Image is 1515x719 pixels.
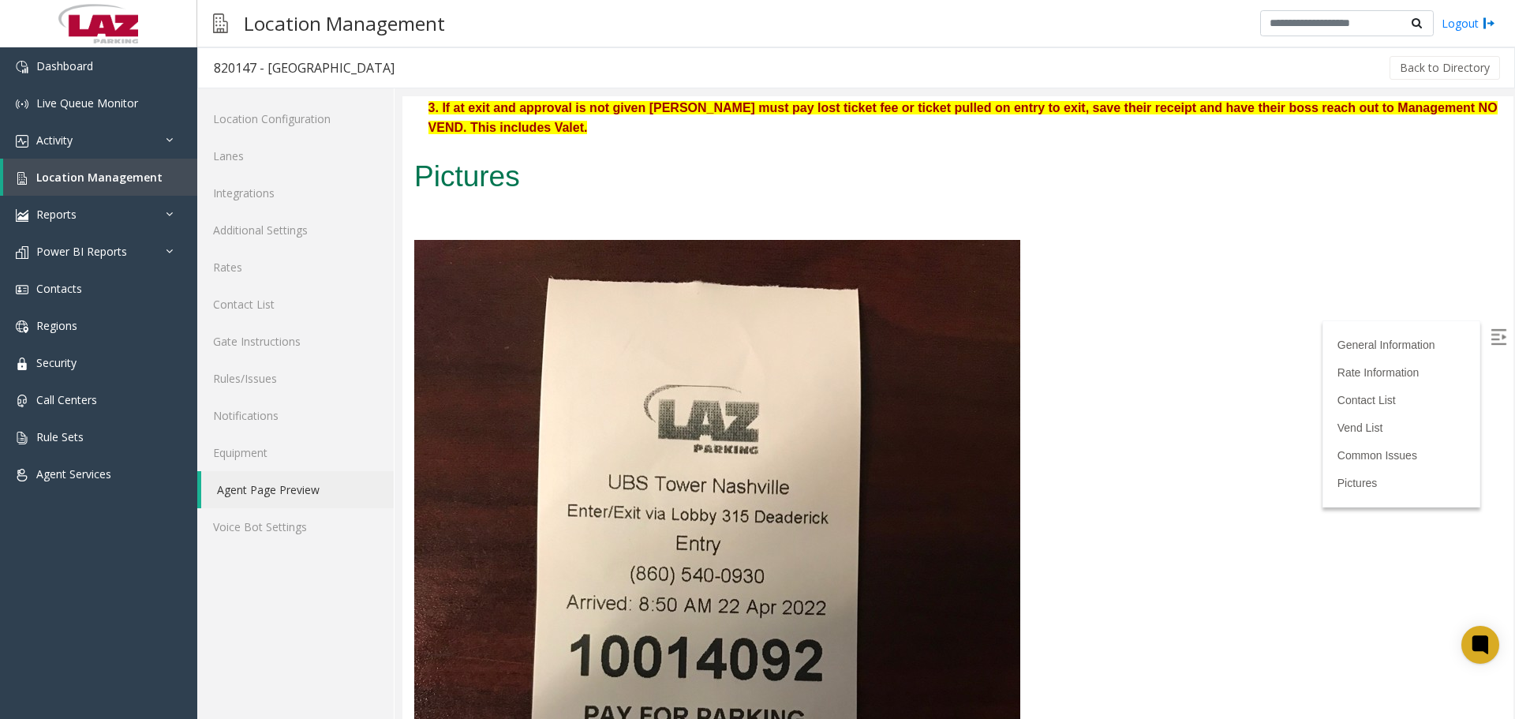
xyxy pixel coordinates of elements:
[36,244,127,259] span: Power BI Reports
[236,4,453,43] h3: Location Management
[16,395,28,407] img: 'icon'
[935,380,975,393] a: Pictures
[197,286,394,323] a: Contact List
[197,508,394,545] a: Voice Bot Settings
[16,432,28,444] img: 'icon'
[1442,15,1495,32] a: Logout
[16,209,28,222] img: 'icon'
[36,58,93,73] span: Dashboard
[197,174,394,212] a: Integrations
[36,95,138,110] span: Live Queue Monitor
[36,466,111,481] span: Agent Services
[16,172,28,185] img: 'icon'
[213,4,228,43] img: pageIcon
[16,320,28,333] img: 'icon'
[197,249,394,286] a: Rates
[1088,233,1104,249] img: Open/Close Sidebar Menu
[12,60,1099,101] h2: Pictures
[36,318,77,333] span: Regions
[935,270,1017,283] a: Rate Information
[36,170,163,185] span: Location Management
[36,392,97,407] span: Call Centers
[201,471,394,508] a: Agent Page Preview
[36,207,77,222] span: Reports
[197,360,394,397] a: Rules/Issues
[16,98,28,110] img: 'icon'
[16,246,28,259] img: 'icon'
[3,159,197,196] a: Location Management
[36,281,82,296] span: Contacts
[36,133,73,148] span: Activity
[36,355,77,370] span: Security
[197,434,394,471] a: Equipment
[197,212,394,249] a: Additional Settings
[16,358,28,370] img: 'icon'
[16,283,28,296] img: 'icon'
[16,135,28,148] img: 'icon'
[935,242,1033,255] a: General Information
[197,397,394,434] a: Notifications
[197,323,394,360] a: Gate Instructions
[16,61,28,73] img: 'icon'
[214,58,395,78] div: 820147 - [GEOGRAPHIC_DATA]
[935,298,993,310] a: Contact List
[935,353,1015,365] a: Common Issues
[935,325,981,338] a: Vend List
[197,137,394,174] a: Lanes
[197,100,394,137] a: Location Configuration
[1483,15,1495,32] img: logout
[36,429,84,444] span: Rule Sets
[26,5,1095,39] b: 3. If at exit and approval is not given [PERSON_NAME] must pay lost ticket fee or ticket pulled o...
[16,469,28,481] img: 'icon'
[1390,56,1500,80] button: Back to Directory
